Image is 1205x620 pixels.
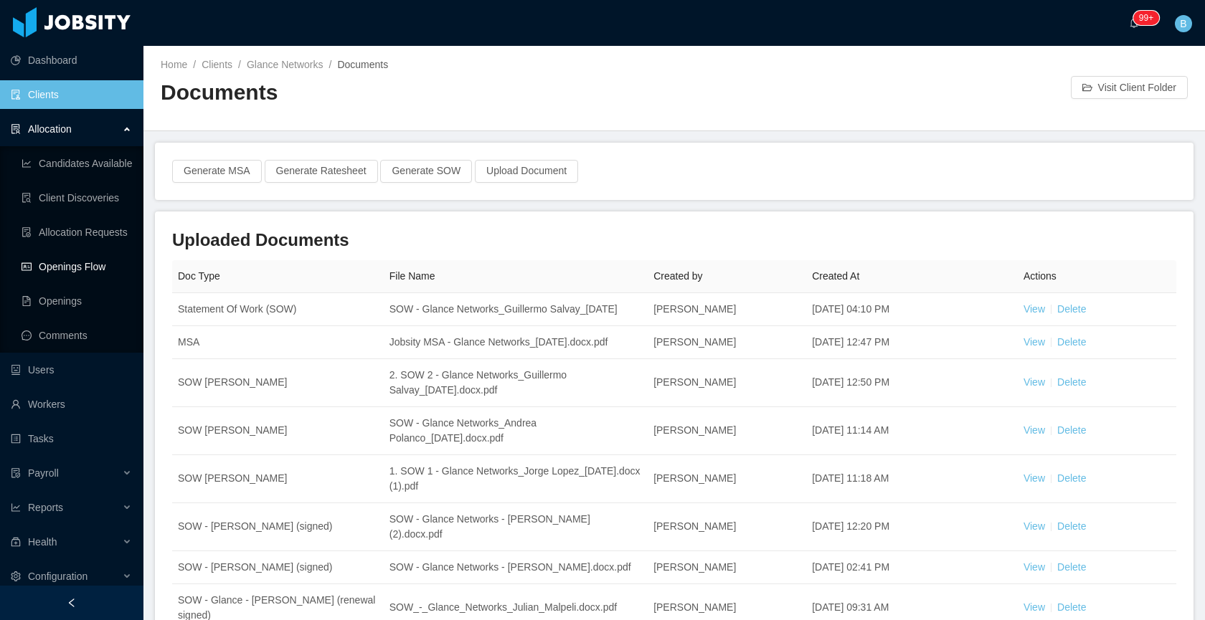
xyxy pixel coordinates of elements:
[1024,472,1045,484] a: View
[380,160,472,183] button: Generate SOW
[1129,18,1139,28] i: icon: bell
[1024,376,1045,388] a: View
[22,149,132,178] a: icon: line-chartCandidates Available
[28,502,63,513] span: Reports
[172,326,384,359] td: MSA
[11,80,132,109] a: icon: auditClients
[193,59,196,70] span: /
[22,252,132,281] a: icon: idcardOpenings Flow
[238,59,241,70] span: /
[11,537,21,547] i: icon: medicine-box
[22,287,132,315] a: icon: file-textOpenings
[1024,561,1045,573] a: View
[806,503,1018,551] td: [DATE] 12:20 PM
[172,293,384,326] td: Statement Of Work (SOW)
[384,407,648,455] td: SOW - Glance Networks_Andrea Polanco_[DATE].docx.pdf
[172,455,384,503] td: SOW [PERSON_NAME]
[172,359,384,407] td: SOW [PERSON_NAME]
[648,326,806,359] td: [PERSON_NAME]
[648,551,806,584] td: [PERSON_NAME]
[384,503,648,551] td: SOW - Glance Networks - [PERSON_NAME] (2).docx.pdf
[806,359,1018,407] td: [DATE] 12:50 PM
[812,270,859,282] span: Created At
[806,326,1018,359] td: [DATE] 12:47 PM
[28,123,72,135] span: Allocation
[11,124,21,134] i: icon: solution
[1057,520,1086,532] a: Delete
[172,160,262,183] button: Generate MSA
[247,59,323,70] a: Glance Networks
[1057,303,1086,315] a: Delete
[172,503,384,551] td: SOW - [PERSON_NAME] (signed)
[161,78,674,108] h2: Documents
[329,59,332,70] span: /
[1024,601,1045,613] a: View
[11,571,21,581] i: icon: setting
[11,46,132,75] a: icon: pie-chartDashboard
[648,407,806,455] td: [PERSON_NAME]
[11,502,21,512] i: icon: line-chart
[1180,15,1186,32] span: B
[178,270,220,282] span: Doc Type
[161,59,187,70] a: Home
[806,407,1018,455] td: [DATE] 11:14 AM
[806,455,1018,503] td: [DATE] 11:18 AM
[172,551,384,584] td: SOW - [PERSON_NAME] (signed)
[653,270,702,282] span: Created by
[384,455,648,503] td: 1. SOW 1 - Glance Networks_Jorge Lopez_[DATE].docx (1).pdf
[28,571,88,582] span: Configuration
[337,59,388,70] span: Documents
[806,551,1018,584] td: [DATE] 02:41 PM
[22,183,132,212] a: icon: file-searchClient Discoveries
[172,229,1176,252] h3: Uploaded Documents
[648,455,806,503] td: [PERSON_NAME]
[648,503,806,551] td: [PERSON_NAME]
[1057,601,1086,613] a: Delete
[1024,520,1045,532] a: View
[1057,336,1086,348] a: Delete
[22,321,132,350] a: icon: messageComments
[384,293,648,326] td: SOW - Glance Networks_Guillermo Salvay_[DATE]
[1057,472,1086,484] a: Delete
[1057,561,1086,573] a: Delete
[11,390,132,419] a: icon: userWorkers
[11,424,132,453] a: icon: profileTasks
[648,293,806,326] td: [PERSON_NAME]
[1133,11,1159,25] sup: 245
[22,218,132,247] a: icon: file-doneAllocation Requests
[1024,303,1045,315] a: View
[384,359,648,407] td: 2. SOW 2 - Glance Networks_Guillermo Salvay_[DATE].docx.pdf
[1024,270,1057,282] span: Actions
[806,293,1018,326] td: [DATE] 04:10 PM
[389,270,435,282] span: File Name
[648,359,806,407] td: [PERSON_NAME]
[1071,76,1188,99] button: icon: folder-openVisit Client Folder
[202,59,232,70] a: Clients
[11,468,21,478] i: icon: file-protect
[384,326,648,359] td: Jobsity MSA - Glance Networks_[DATE].docx.pdf
[172,407,384,455] td: SOW [PERSON_NAME]
[475,160,578,183] button: Upload Document
[1057,424,1086,436] a: Delete
[28,467,59,479] span: Payroll
[265,160,378,183] button: Generate Ratesheet
[1057,376,1086,388] a: Delete
[1024,336,1045,348] a: View
[11,356,132,384] a: icon: robotUsers
[28,536,57,548] span: Health
[384,551,648,584] td: SOW - Glance Networks - [PERSON_NAME].docx.pdf
[1024,424,1045,436] a: View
